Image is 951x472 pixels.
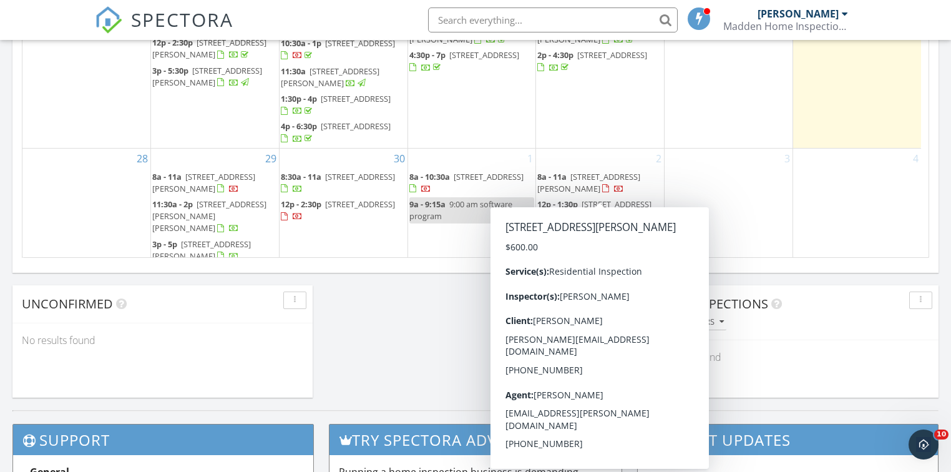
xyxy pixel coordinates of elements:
[279,148,407,265] td: Go to September 30, 2025
[152,65,188,76] span: 3p - 5:30p
[95,6,122,34] img: The Best Home Inspection Software - Spectora
[537,170,663,197] a: 8a - 11a [STREET_ADDRESS][PERSON_NAME]
[409,199,446,210] span: 9a - 9:15a
[281,171,395,194] a: 8:30a - 11a [STREET_ADDRESS]
[321,120,391,132] span: [STREET_ADDRESS]
[281,92,406,119] a: 1:30p - 4p [STREET_ADDRESS]
[152,65,262,88] span: [STREET_ADDRESS][PERSON_NAME]
[782,149,792,169] a: Go to October 3, 2025
[152,237,278,264] a: 3p - 5p [STREET_ADDRESS][PERSON_NAME]
[281,120,391,144] a: 4p - 6:30p [STREET_ADDRESS]
[152,64,278,91] a: 3p - 5:30p [STREET_ADDRESS][PERSON_NAME]
[152,238,177,250] span: 3p - 5p
[758,7,839,20] div: [PERSON_NAME]
[537,171,567,182] span: 8a - 11a
[152,37,266,60] a: 12p - 2:30p [STREET_ADDRESS][PERSON_NAME]
[281,197,406,224] a: 12p - 2:30p [STREET_ADDRESS]
[281,171,321,182] span: 8:30a - 11a
[152,197,278,237] a: 11:30a - 2p [STREET_ADDRESS][PERSON_NAME][PERSON_NAME]
[22,148,151,265] td: Go to September 28, 2025
[12,323,313,357] div: No results found
[321,93,391,104] span: [STREET_ADDRESS]
[95,17,233,43] a: SPECTORA
[409,171,450,182] span: 8a - 10:30a
[665,148,793,265] td: Go to October 3, 2025
[391,149,407,169] a: Go to September 30, 2025
[638,340,939,374] div: No results found
[13,425,313,455] h3: Support
[537,199,578,210] span: 12p - 1:30p
[152,238,251,262] a: 3p - 5p [STREET_ADDRESS][PERSON_NAME]
[281,66,306,77] span: 11:30a
[409,48,535,75] a: 4:30p - 7p [STREET_ADDRESS]
[152,170,278,197] a: 8a - 11a [STREET_ADDRESS][PERSON_NAME]
[22,295,113,312] span: Unconfirmed
[577,49,647,61] span: [STREET_ADDRESS]
[409,171,524,194] a: 8a - 10:30a [STREET_ADDRESS]
[537,49,573,61] span: 2p - 4:30p
[281,93,317,104] span: 1:30p - 4p
[409,49,446,61] span: 4:30p - 7p
[536,148,665,265] td: Go to October 2, 2025
[152,199,266,234] a: 11:30a - 2p [STREET_ADDRESS][PERSON_NAME][PERSON_NAME]
[152,65,262,88] a: 3p - 5:30p [STREET_ADDRESS][PERSON_NAME]
[281,66,379,89] span: [STREET_ADDRESS][PERSON_NAME]
[329,425,622,455] h3: Try spectora advanced [DATE]
[792,148,921,265] td: Go to October 4, 2025
[650,318,724,327] div: All schedulers
[648,314,726,331] button: All schedulers
[648,295,768,312] span: Draft Inspections
[525,149,535,169] a: Go to October 1, 2025
[910,149,921,169] a: Go to October 4, 2025
[281,199,321,210] span: 12p - 2:30p
[934,430,949,440] span: 10
[537,171,640,194] a: 8a - 11a [STREET_ADDRESS][PERSON_NAME]
[909,430,939,460] iframe: Intercom live chat
[537,49,647,72] a: 2p - 4:30p [STREET_ADDRESS]
[152,171,255,194] a: 8a - 11a [STREET_ADDRESS][PERSON_NAME]
[281,64,406,91] a: 11:30a [STREET_ADDRESS][PERSON_NAME]
[537,199,651,222] a: 12p - 1:30p [STREET_ADDRESS]
[152,171,255,194] span: [STREET_ADDRESS][PERSON_NAME]
[281,119,406,146] a: 4p - 6:30p [STREET_ADDRESS]
[281,170,406,197] a: 8:30a - 11a [STREET_ADDRESS]
[723,20,848,32] div: Madden Home Inspections
[263,149,279,169] a: Go to September 29, 2025
[638,425,938,455] h3: Latest Updates
[131,6,233,32] span: SPECTORA
[152,36,278,62] a: 12p - 2:30p [STREET_ADDRESS][PERSON_NAME]
[281,66,379,89] a: 11:30a [STREET_ADDRESS][PERSON_NAME]
[152,37,266,60] span: [STREET_ADDRESS][PERSON_NAME]
[582,199,651,210] span: [STREET_ADDRESS]
[537,48,663,75] a: 2p - 4:30p [STREET_ADDRESS]
[134,149,150,169] a: Go to September 28, 2025
[281,37,395,61] a: 10:30a - 1p [STREET_ADDRESS]
[409,170,535,197] a: 8a - 10:30a [STREET_ADDRESS]
[281,37,321,49] span: 10:30a - 1p
[407,148,536,265] td: Go to October 1, 2025
[454,171,524,182] span: [STREET_ADDRESS]
[152,199,266,234] span: [STREET_ADDRESS][PERSON_NAME][PERSON_NAME]
[281,199,395,222] a: 12p - 2:30p [STREET_ADDRESS]
[409,199,512,222] span: 9:00 am software program
[449,49,519,61] span: [STREET_ADDRESS]
[325,199,395,210] span: [STREET_ADDRESS]
[325,171,395,182] span: [STREET_ADDRESS]
[537,197,663,224] a: 12p - 1:30p [STREET_ADDRESS]
[409,49,519,72] a: 4:30p - 7p [STREET_ADDRESS]
[152,199,193,210] span: 11:30a - 2p
[152,238,251,262] span: [STREET_ADDRESS][PERSON_NAME]
[281,93,391,116] a: 1:30p - 4p [STREET_ADDRESS]
[653,149,664,169] a: Go to October 2, 2025
[537,171,640,194] span: [STREET_ADDRESS][PERSON_NAME]
[151,148,280,265] td: Go to September 29, 2025
[281,36,406,63] a: 10:30a - 1p [STREET_ADDRESS]
[152,171,182,182] span: 8a - 11a
[325,37,395,49] span: [STREET_ADDRESS]
[281,120,317,132] span: 4p - 6:30p
[428,7,678,32] input: Search everything...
